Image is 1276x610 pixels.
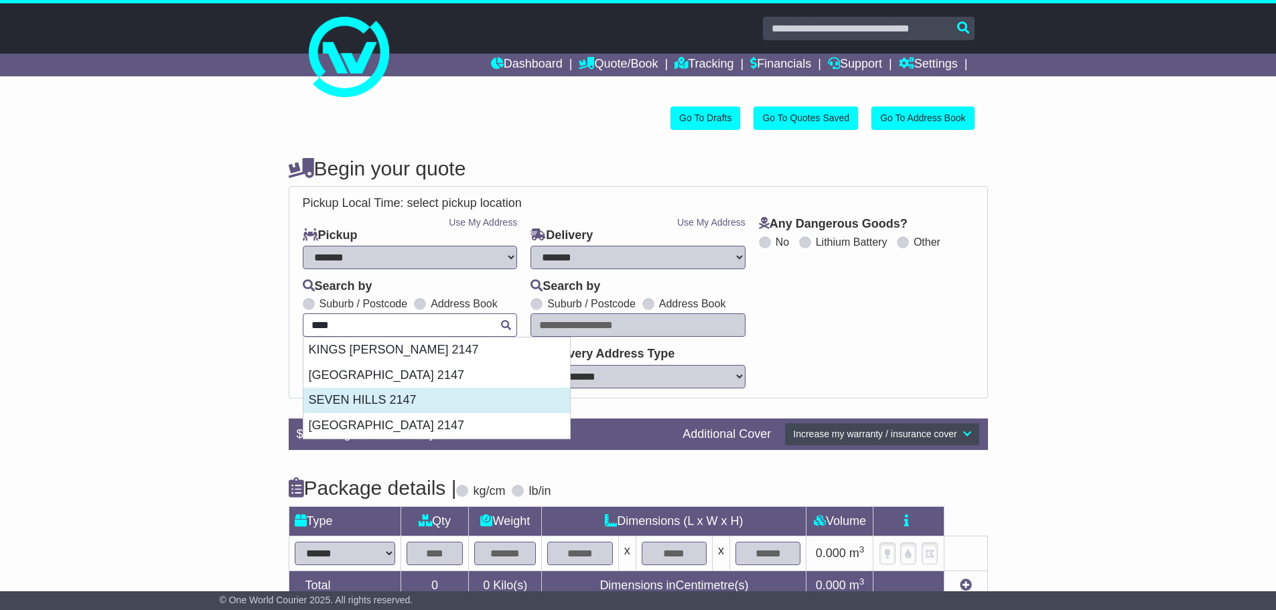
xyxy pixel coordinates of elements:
[618,536,636,570] td: x
[473,484,505,499] label: kg/cm
[303,388,570,413] div: SEVEN HILLS 2147
[816,579,846,592] span: 0.000
[776,236,789,248] label: No
[871,106,974,130] a: Go To Address Book
[754,106,858,130] a: Go To Quotes Saved
[677,217,746,228] a: Use My Address
[759,217,908,232] label: Any Dangerous Goods?
[542,506,806,536] td: Dimensions (L x W x H)
[296,196,981,211] div: Pickup Local Time:
[859,544,865,554] sup: 3
[793,429,956,439] span: Increase my warranty / insurance cover
[713,536,730,570] td: x
[449,217,517,228] a: Use My Address
[579,54,658,76] a: Quote/Book
[220,595,413,605] span: © One World Courier 2025. All rights reserved.
[469,506,542,536] td: Weight
[530,347,675,362] label: Delivery Address Type
[303,337,570,363] div: KINGS [PERSON_NAME] 2147
[849,546,865,560] span: m
[670,106,740,130] a: Go To Drafts
[491,54,563,76] a: Dashboard
[547,297,636,310] label: Suburb / Postcode
[407,196,522,210] span: select pickup location
[859,577,865,587] sup: 3
[303,363,570,388] div: [GEOGRAPHIC_DATA] 2147
[289,570,401,600] td: Total
[303,413,570,439] div: [GEOGRAPHIC_DATA] 2147
[816,546,846,560] span: 0.000
[960,579,972,592] a: Add new item
[483,579,490,592] span: 0
[676,427,778,442] div: Additional Cover
[849,579,865,592] span: m
[828,54,882,76] a: Support
[542,570,806,600] td: Dimensions in Centimetre(s)
[914,236,940,248] label: Other
[303,427,324,441] span: 250
[675,54,733,76] a: Tracking
[530,228,593,243] label: Delivery
[303,228,358,243] label: Pickup
[750,54,811,76] a: Financials
[659,297,726,310] label: Address Book
[816,236,888,248] label: Lithium Battery
[289,506,401,536] td: Type
[530,279,600,294] label: Search by
[899,54,958,76] a: Settings
[320,297,408,310] label: Suburb / Postcode
[431,297,498,310] label: Address Book
[290,427,677,442] div: $ FreightSafe warranty included
[401,570,469,600] td: 0
[528,484,551,499] label: lb/in
[806,506,873,536] td: Volume
[401,506,469,536] td: Qty
[289,477,457,499] h4: Package details |
[289,157,988,179] h4: Begin your quote
[784,423,979,446] button: Increase my warranty / insurance cover
[469,570,542,600] td: Kilo(s)
[303,279,372,294] label: Search by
